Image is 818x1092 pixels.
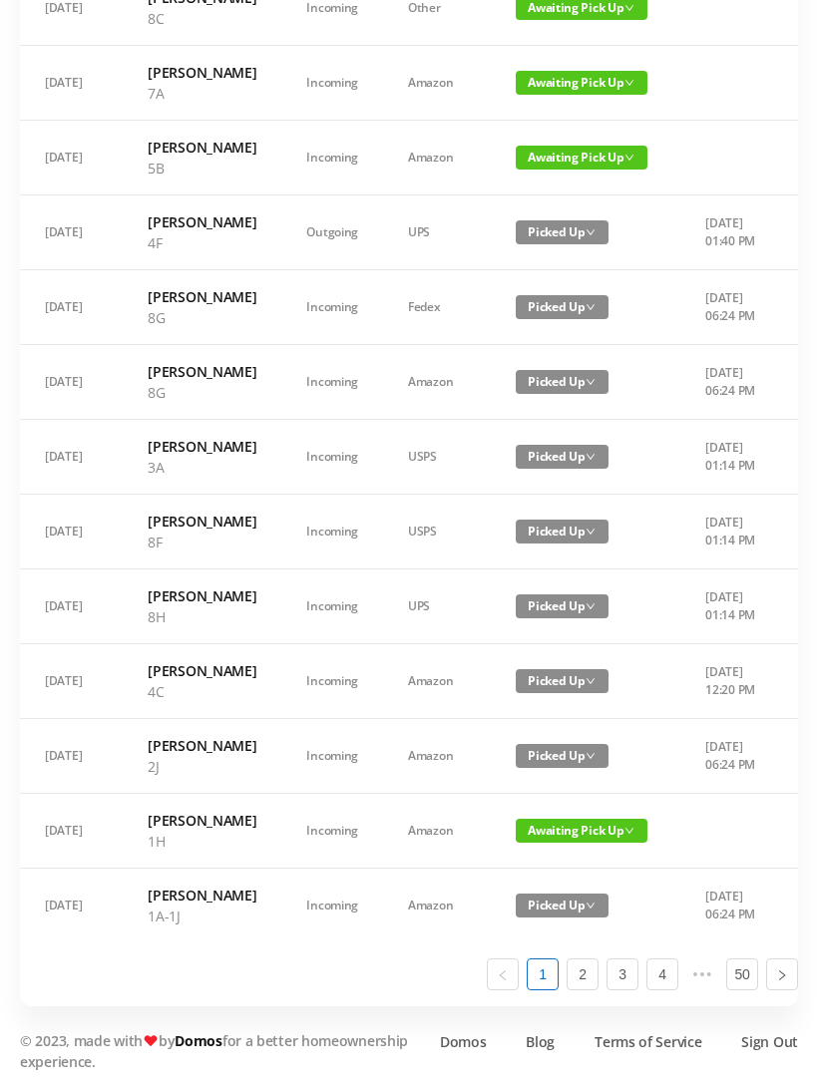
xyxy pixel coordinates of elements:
td: [DATE] [20,195,123,270]
p: 8C [148,8,256,29]
a: 50 [727,959,757,989]
a: Domos [440,1031,487,1052]
td: Amazon [383,719,491,794]
span: Picked Up [516,295,609,319]
td: Amazon [383,46,491,121]
h6: [PERSON_NAME] [148,361,256,382]
h6: [PERSON_NAME] [148,286,256,307]
i: icon: down [586,452,596,462]
a: 1 [528,959,558,989]
td: Amazon [383,869,491,942]
td: [DATE] 01:14 PM [680,495,785,569]
td: [DATE] [20,869,123,942]
td: Incoming [281,121,383,195]
td: Incoming [281,495,383,569]
td: Incoming [281,644,383,719]
i: icon: down [624,3,634,13]
a: Terms of Service [595,1031,701,1052]
td: Outgoing [281,195,383,270]
i: icon: down [624,78,634,88]
td: Incoming [281,794,383,869]
li: Previous Page [487,958,519,990]
td: [DATE] 12:20 PM [680,644,785,719]
td: [DATE] 01:14 PM [680,420,785,495]
td: Incoming [281,420,383,495]
a: 4 [647,959,677,989]
td: Incoming [281,46,383,121]
td: Amazon [383,121,491,195]
i: icon: down [586,377,596,387]
td: Incoming [281,569,383,644]
i: icon: down [586,601,596,611]
td: [DATE] [20,270,123,345]
p: 7A [148,83,256,104]
td: [DATE] [20,420,123,495]
span: Picked Up [516,370,609,394]
td: [DATE] [20,794,123,869]
p: 8F [148,532,256,552]
p: 4F [148,232,256,253]
i: icon: down [586,751,596,761]
td: [DATE] 06:24 PM [680,719,785,794]
td: [DATE] [20,46,123,121]
td: Amazon [383,345,491,420]
p: 3A [148,457,256,478]
p: 8G [148,307,256,328]
td: Incoming [281,270,383,345]
i: icon: down [586,302,596,312]
h6: [PERSON_NAME] [148,211,256,232]
td: [DATE] [20,495,123,569]
p: 8H [148,606,256,627]
p: 1H [148,831,256,852]
p: 8G [148,382,256,403]
h6: [PERSON_NAME] [148,436,256,457]
i: icon: down [586,527,596,537]
span: Picked Up [516,520,609,544]
td: [DATE] 01:14 PM [680,569,785,644]
p: 4C [148,681,256,702]
td: [DATE] 06:24 PM [680,345,785,420]
p: 1A-1J [148,906,256,926]
span: Picked Up [516,220,609,244]
a: 3 [608,959,637,989]
i: icon: down [586,227,596,237]
li: 1 [527,958,559,990]
span: Awaiting Pick Up [516,146,647,170]
td: USPS [383,420,491,495]
a: Blog [526,1031,555,1052]
span: Picked Up [516,744,609,768]
p: 5B [148,158,256,179]
li: 50 [726,958,758,990]
h6: [PERSON_NAME] [148,810,256,831]
td: [DATE] [20,569,123,644]
i: icon: down [624,826,634,836]
a: Sign Out [741,1031,798,1052]
td: USPS [383,495,491,569]
li: 2 [567,958,599,990]
span: Picked Up [516,445,609,469]
td: Incoming [281,345,383,420]
h6: [PERSON_NAME] [148,511,256,532]
td: [DATE] [20,345,123,420]
td: Incoming [281,869,383,942]
li: 4 [646,958,678,990]
i: icon: left [497,969,509,981]
li: 3 [607,958,638,990]
td: Fedex [383,270,491,345]
span: Picked Up [516,594,609,618]
span: Awaiting Pick Up [516,71,647,95]
h6: [PERSON_NAME] [148,735,256,756]
h6: [PERSON_NAME] [148,660,256,681]
td: UPS [383,569,491,644]
td: Amazon [383,644,491,719]
p: 2J [148,756,256,777]
h6: [PERSON_NAME] [148,62,256,83]
span: ••• [686,958,718,990]
i: icon: down [624,153,634,163]
td: UPS [383,195,491,270]
td: [DATE] 06:24 PM [680,869,785,942]
li: Next Page [766,958,798,990]
span: Picked Up [516,894,609,917]
td: [DATE] [20,644,123,719]
h6: [PERSON_NAME] [148,585,256,606]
